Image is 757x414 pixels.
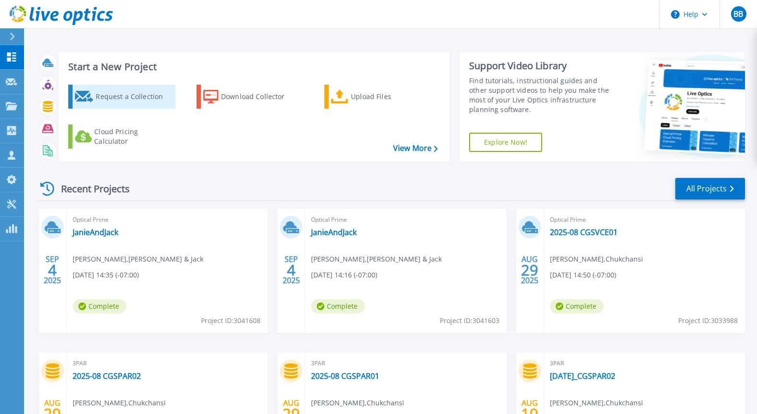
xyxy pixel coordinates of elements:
span: Project ID: 3041608 [201,315,261,326]
a: View More [393,144,438,153]
span: [DATE] 14:50 (-07:00) [550,270,616,280]
a: Cloud Pricing Calculator [68,125,175,149]
a: All Projects [675,178,745,200]
div: SEP 2025 [282,252,300,288]
div: Support Video Library [469,60,613,72]
span: BB [733,10,743,18]
span: Complete [73,299,126,314]
span: [DATE] 14:35 (-07:00) [73,270,139,280]
div: Request a Collection [96,87,173,106]
a: JanieAndJack [311,227,357,237]
a: 2025-08 CGSPAR01 [311,371,379,381]
span: [PERSON_NAME] , Chukchansi [550,398,643,408]
a: Download Collector [197,85,304,109]
a: Upload Files [324,85,432,109]
h3: Start a New Project [68,62,437,72]
span: [PERSON_NAME] , Chukchansi [73,398,166,408]
span: [PERSON_NAME] , [PERSON_NAME] & Jack [311,254,442,264]
div: Cloud Pricing Calculator [94,127,171,146]
div: Upload Files [351,87,428,106]
a: Request a Collection [68,85,175,109]
span: 4 [287,266,296,274]
span: Complete [311,299,365,314]
span: 29 [521,266,538,274]
span: Optical Prime [550,214,739,225]
span: Optical Prime [311,214,500,225]
div: Find tutorials, instructional guides and other support videos to help you make the most of your L... [469,76,613,114]
span: Optical Prime [73,214,262,225]
div: Recent Projects [37,177,143,201]
div: Download Collector [221,87,298,106]
a: [DATE]_CGSPAR02 [550,371,615,381]
span: [DATE] 14:16 (-07:00) [311,270,377,280]
span: Project ID: 3033988 [678,315,738,326]
span: [PERSON_NAME] , [PERSON_NAME] & Jack [73,254,203,264]
span: [PERSON_NAME] , Chukchansi [550,254,643,264]
span: 4 [48,266,57,274]
span: 3PAR [311,358,500,369]
span: [PERSON_NAME] , Chukchansi [311,398,404,408]
a: JanieAndJack [73,227,118,237]
span: 3PAR [550,358,739,369]
a: Explore Now! [469,133,542,152]
span: Complete [550,299,604,314]
span: 3PAR [73,358,262,369]
div: SEP 2025 [43,252,62,288]
div: AUG 2025 [521,252,539,288]
a: 2025-08 CGSVCE01 [550,227,618,237]
span: Project ID: 3041603 [440,315,499,326]
a: 2025-08 CGSPAR02 [73,371,141,381]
